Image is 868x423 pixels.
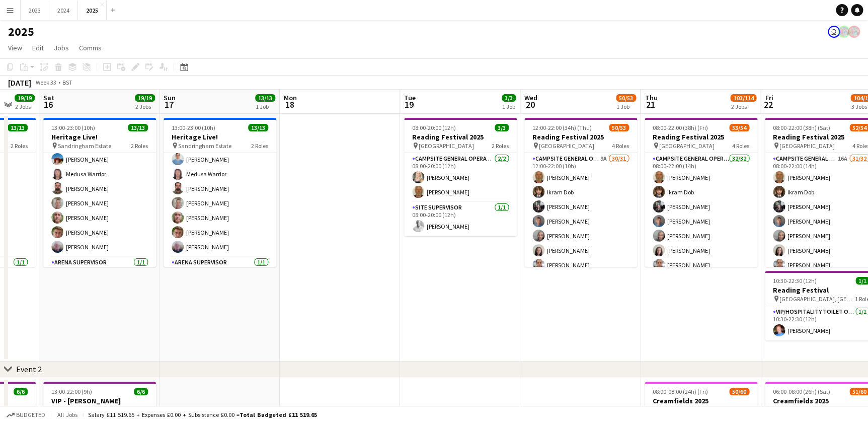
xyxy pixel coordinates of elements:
div: 1 Job [256,103,275,110]
div: Salary £11 519.65 + Expenses £0.00 + Subsistence £0.00 = [88,411,317,418]
app-job-card: 08:00-20:00 (12h)3/3Reading Festival 2025 [GEOGRAPHIC_DATA]2 RolesCampsite General Operative2/208... [404,118,517,236]
app-job-card: 13:00-23:00 (10h)13/13Heritage Live! Sandringham Estate2 Roles[PERSON_NAME][PERSON_NAME][PERSON_N... [164,118,276,267]
span: Thu [645,93,657,102]
span: Wed [524,93,537,102]
span: 22 [763,99,773,110]
div: Event 2 [16,364,42,374]
span: 18 [282,99,297,110]
span: Comms [79,43,102,52]
span: 06:00-08:00 (26h) (Sat) [773,388,830,395]
span: [GEOGRAPHIC_DATA], [GEOGRAPHIC_DATA] [779,295,855,303]
app-user-avatar: Chris hessey [828,26,840,38]
a: Comms [75,41,106,54]
a: View [4,41,26,54]
span: 3/3 [495,124,509,131]
span: 103/114 [730,94,756,102]
app-card-role: Arena Supervisor1/113:00-23:00 (10h) [43,257,156,291]
span: Sat [43,93,54,102]
span: Tue [404,93,416,102]
span: All jobs [55,411,80,418]
app-card-role: [PERSON_NAME][PERSON_NAME][PERSON_NAME][PERSON_NAME]Medusa Warrior[PERSON_NAME][PERSON_NAME][PERS... [164,62,276,257]
h3: Heritage Live! [43,132,156,142]
button: 2024 [49,1,78,20]
span: 21 [643,99,657,110]
h3: VIP - [PERSON_NAME] [43,396,156,405]
span: 2 Roles [251,142,268,150]
span: [GEOGRAPHIC_DATA] [659,142,715,150]
button: 2023 [21,1,49,20]
span: Sandringham Estate [58,142,111,150]
app-card-role: Campsite General Operative2/208:00-20:00 (12h)[PERSON_NAME][PERSON_NAME] [404,153,517,202]
span: 50/60 [729,388,749,395]
div: BST [62,79,72,86]
span: 13:00-23:00 (10h) [172,124,215,131]
span: 50/53 [609,124,629,131]
app-user-avatar: Lucia Aguirre de Potter [838,26,850,38]
span: 3/3 [502,94,516,102]
span: 08:00-22:00 (38h) (Sat) [773,124,830,131]
span: View [8,43,22,52]
span: 2 Roles [11,142,28,150]
span: 13/13 [128,124,148,131]
span: 12:00-22:00 (34h) (Thu) [532,124,592,131]
a: Jobs [50,41,73,54]
app-card-role: Site Supervisor1/108:00-20:00 (12h)[PERSON_NAME] [404,202,517,236]
span: Budgeted [16,411,45,418]
span: Sun [164,93,176,102]
app-job-card: 13:00-23:00 (10h)13/13Heritage Live! Sandringham Estate2 Roles[PERSON_NAME][PERSON_NAME][PERSON_N... [43,118,156,267]
span: 10:30-22:30 (12h) [773,277,817,285]
span: 13/13 [248,124,268,131]
span: 08:00-20:00 (12h) [412,124,456,131]
div: 1 Job [502,103,515,110]
span: 13:00-22:00 (9h) [51,388,92,395]
app-job-card: 08:00-22:00 (38h) (Fri)53/54Reading Festival 2025 [GEOGRAPHIC_DATA]4 RolesCampsite General Operat... [645,118,757,267]
div: 2 Jobs [15,103,34,110]
a: Edit [28,41,48,54]
span: Sandringham Estate [178,142,231,150]
span: 2 Roles [492,142,509,150]
h3: Reading Festival 2025 [524,132,637,142]
button: Budgeted [5,409,47,420]
h3: Creamfields 2025 [645,396,757,405]
span: Jobs [54,43,69,52]
span: Total Budgeted £11 519.65 [240,411,317,418]
span: 13/13 [255,94,275,102]
button: 2025 [78,1,107,20]
app-user-avatar: Lucia Aguirre de Potter [848,26,860,38]
span: 20 [523,99,537,110]
app-card-role: Arena Supervisor1/113:00-23:00 (10h) [164,257,276,291]
span: 13:00-23:00 (10h) [51,124,95,131]
span: Week 33 [33,79,58,86]
div: 2 Jobs [731,103,756,110]
span: 19/19 [135,94,155,102]
span: 4 Roles [612,142,629,150]
app-card-role: [PERSON_NAME][PERSON_NAME][PERSON_NAME][PERSON_NAME]Medusa Warrior[PERSON_NAME][PERSON_NAME][PERS... [43,62,156,257]
span: Fri [765,93,773,102]
div: 1 Job [616,103,636,110]
span: [GEOGRAPHIC_DATA] [539,142,594,150]
span: [GEOGRAPHIC_DATA] [419,142,474,150]
span: 6/6 [14,388,28,395]
span: 16 [42,99,54,110]
span: Edit [32,43,44,52]
h3: Reading Festival 2025 [404,132,517,142]
div: 2 Jobs [135,103,154,110]
span: 08:00-22:00 (38h) (Fri) [653,124,708,131]
app-job-card: 12:00-22:00 (34h) (Thu)50/53Reading Festival 2025 [GEOGRAPHIC_DATA]4 RolesCampsite General Operat... [524,118,637,267]
span: 50/53 [616,94,636,102]
span: [GEOGRAPHIC_DATA] [779,142,835,150]
span: 19 [403,99,416,110]
span: 19/19 [15,94,35,102]
span: 2 Roles [131,142,148,150]
span: 17 [162,99,176,110]
span: 6/6 [134,388,148,395]
span: 08:00-08:00 (24h) (Fri) [653,388,708,395]
span: Mon [284,93,297,102]
h3: Heritage Live! [164,132,276,142]
span: 53/54 [729,124,749,131]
